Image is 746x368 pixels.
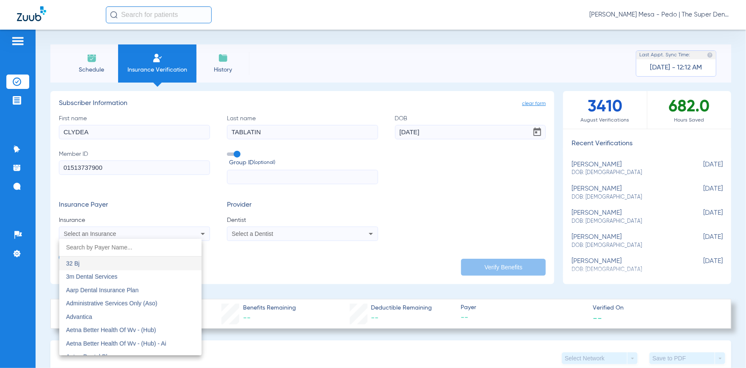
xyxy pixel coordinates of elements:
[66,273,117,280] span: 3m Dental Services
[66,287,138,293] span: Aarp Dental Insurance Plan
[66,313,92,320] span: Advantica
[59,239,202,256] input: dropdown search
[66,300,157,307] span: Administrative Services Only (Aso)
[66,340,166,347] span: Aetna Better Health Of Wv - (Hub) - Ai
[66,260,80,267] span: 32 Bj
[66,326,156,333] span: Aetna Better Health Of Wv - (Hub)
[66,353,117,360] span: Aetna Dental Plans
[704,327,746,368] iframe: Chat Widget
